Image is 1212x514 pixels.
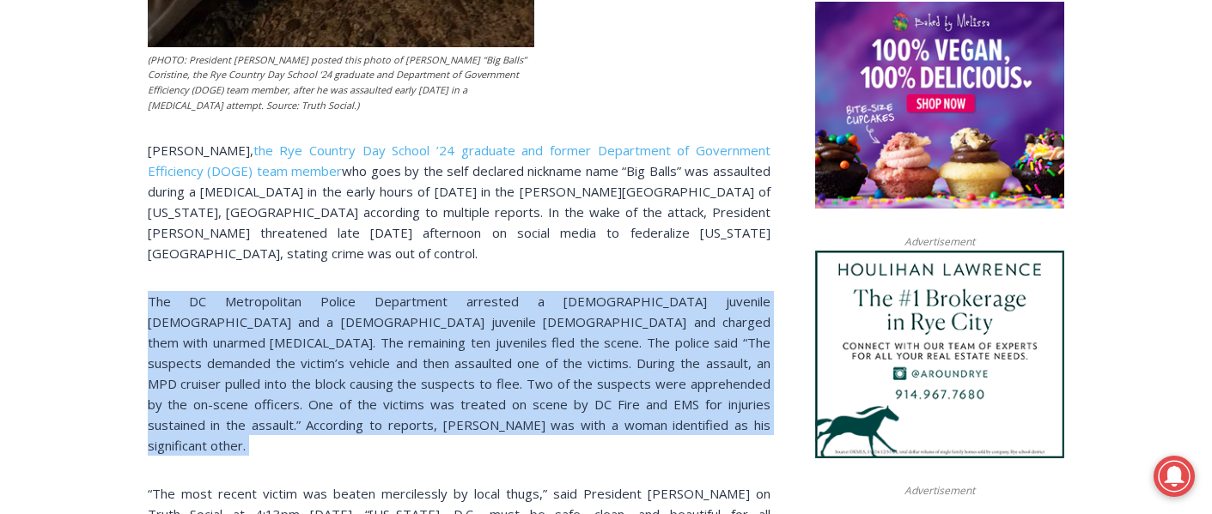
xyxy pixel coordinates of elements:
[523,18,598,66] h4: Book [PERSON_NAME]'s Good Humor for Your Event
[815,251,1064,458] img: Houlihan Lawrence The #1 Brokerage in Rye City
[5,177,168,242] span: Open Tues. - Sun. [PHONE_NUMBER]
[148,291,770,456] p: The DC Metropolitan Police Department arrested a [DEMOGRAPHIC_DATA] juvenile [DEMOGRAPHIC_DATA] a...
[176,107,244,205] div: "...watching a master [PERSON_NAME] chef prepare an omakase meal is fascinating dinner theater an...
[887,233,992,250] span: Advertisement
[148,52,534,112] figcaption: (PHOTO: President [PERSON_NAME] posted this photo of [PERSON_NAME] “Big Balls” Coristine, the Rye...
[434,1,812,166] div: "At the 10am stand-up meeting, each intern gets a chance to take [PERSON_NAME] and the other inte...
[113,22,424,55] div: Book [PERSON_NAME]'s Good Humor for Your Drive by Birthday
[887,482,992,499] span: Advertisement
[449,171,796,209] span: Intern @ [DOMAIN_NAME]
[815,2,1064,209] img: Baked by Melissa
[413,166,832,214] a: Intern @ [DOMAIN_NAME]
[1,172,173,214] a: Open Tues. - Sun. [PHONE_NUMBER]
[510,5,620,78] a: Book [PERSON_NAME]'s Good Humor for Your Event
[148,142,770,179] a: the Rye Country Day School ’24 graduate and former Department of Government Efficiency (DOGE) tea...
[416,1,519,78] img: s_800_d653096d-cda9-4b24-94f4-9ae0c7afa054.jpeg
[148,140,770,263] p: [PERSON_NAME], who goes by the self declared nickname name “Big Balls” was assaulted during a [ME...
